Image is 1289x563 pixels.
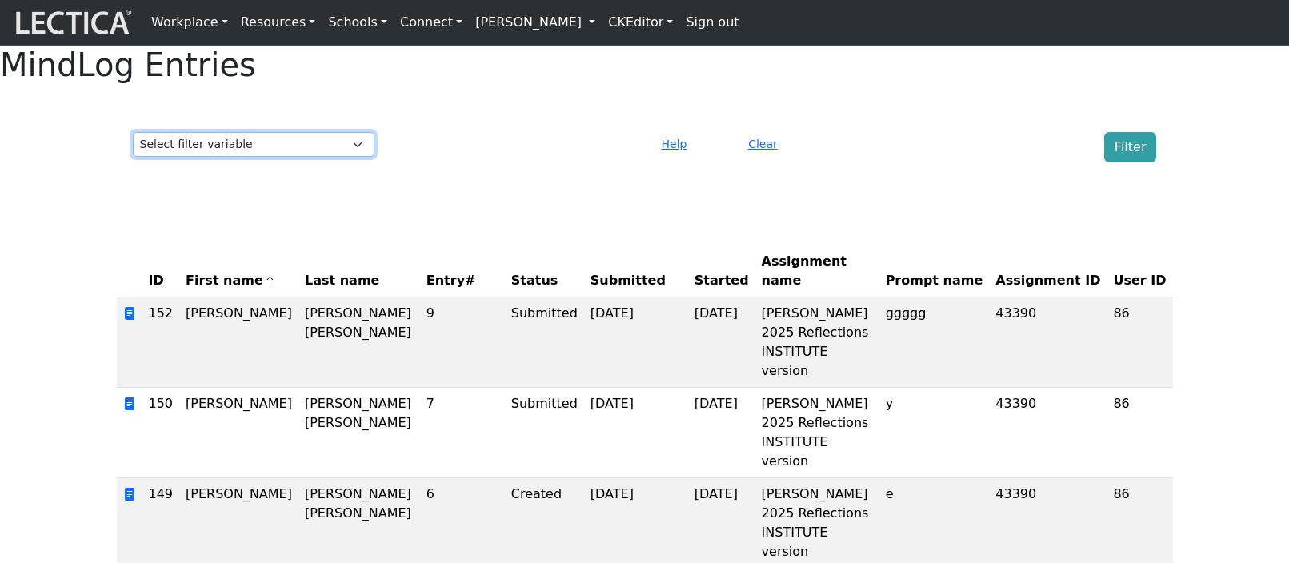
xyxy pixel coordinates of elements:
span: First name [186,271,275,290]
a: Connect [394,6,469,38]
span: User ID [1113,271,1166,290]
a: CKEditor [602,6,679,38]
td: [PERSON_NAME] [179,297,298,388]
td: Submitted [505,297,584,388]
td: [DATE] [584,388,688,478]
a: [PERSON_NAME] [469,6,602,38]
span: Assignment ID [995,271,1100,290]
td: 86 [1107,297,1172,388]
span: Submitted [590,271,666,290]
td: 150 [142,388,180,478]
a: Help [655,136,695,151]
span: view [123,306,136,321]
a: Resources [234,6,322,38]
td: [DATE] [688,388,755,478]
span: view [123,397,136,412]
span: Status [511,271,558,290]
button: Help [655,132,695,157]
td: ggggg [879,297,990,388]
td: Submitted [505,388,584,478]
td: 86 [1107,388,1172,478]
a: Schools [322,6,394,38]
td: [PERSON_NAME] [179,388,298,478]
span: Entry# [426,271,498,290]
a: Sign out [679,6,745,38]
td: 43390 [989,297,1107,388]
td: 43390 [989,388,1107,478]
td: [PERSON_NAME] [PERSON_NAME] [298,388,420,478]
td: 7 [420,388,505,478]
td: [PERSON_NAME] [PERSON_NAME] [298,297,420,388]
td: [PERSON_NAME] 2025 Reflections INSTITUTE version [755,297,879,388]
td: [PERSON_NAME] 2025 Reflections INSTITUTE version [755,388,879,478]
td: 9 [420,297,505,388]
span: Prompt name [886,271,983,290]
td: 152 [142,297,180,388]
span: Assignment name [762,252,873,290]
span: ID [149,271,164,290]
th: Started [688,246,755,297]
th: Last name [298,246,420,297]
a: Workplace [145,6,234,38]
span: view [123,487,136,502]
button: Clear [741,132,785,157]
td: y [879,388,990,478]
td: [DATE] [584,297,688,388]
td: [DATE] [688,297,755,388]
img: lecticalive [12,7,132,38]
button: Filter [1104,132,1157,162]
